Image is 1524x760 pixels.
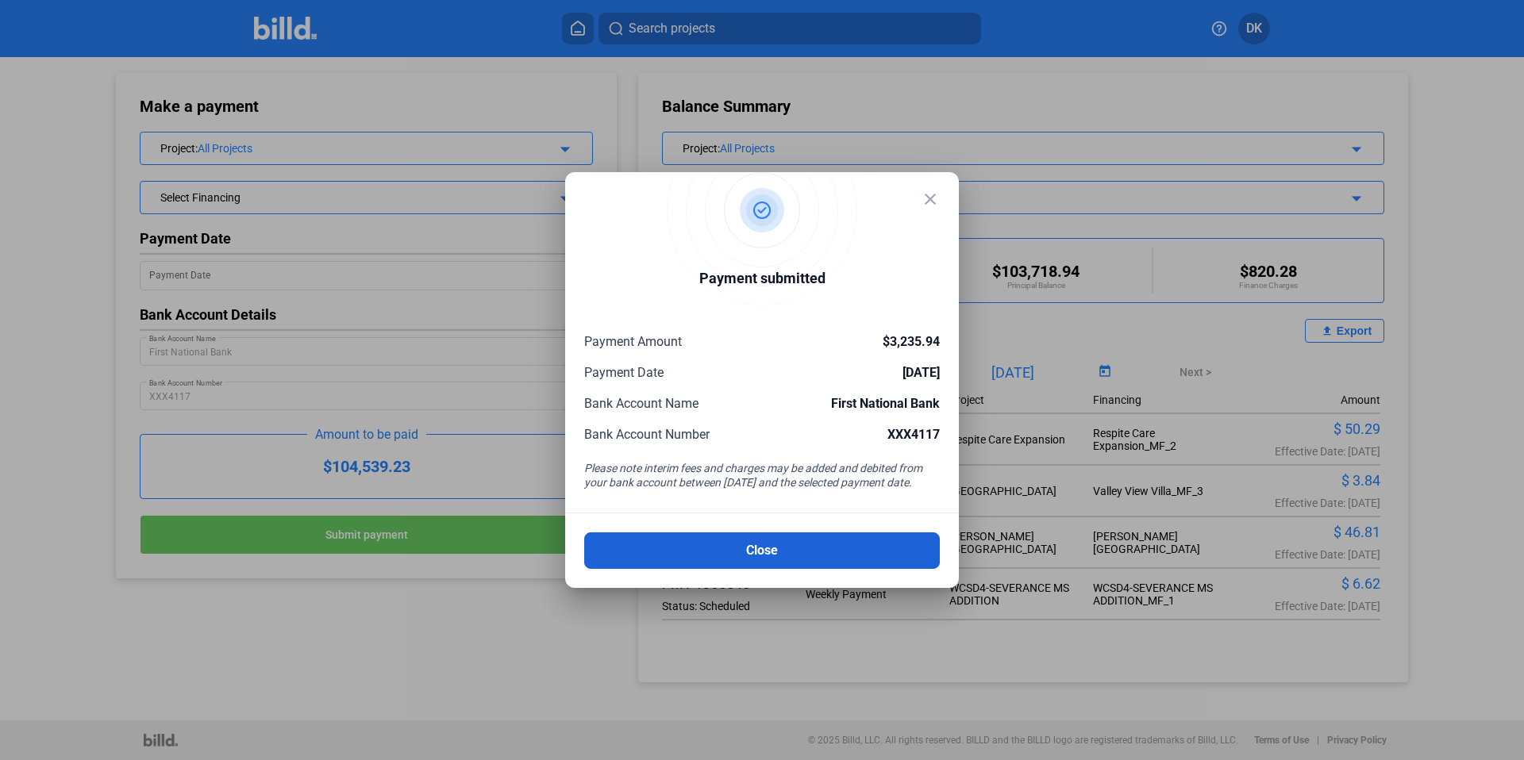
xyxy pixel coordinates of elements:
[584,427,710,442] span: Bank Account Number
[921,190,940,209] mat-icon: close
[699,267,825,294] div: Payment submitted
[584,334,682,349] span: Payment Amount
[831,396,940,411] span: First National Bank
[584,461,940,493] div: Please note interim fees and charges may be added and debited from your bank account between [DAT...
[883,334,940,349] span: $3,235.94
[584,365,664,380] span: Payment Date
[887,427,940,442] span: XXX4117
[902,365,940,380] span: [DATE]
[584,396,698,411] span: Bank Account Name
[584,532,940,569] button: Close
